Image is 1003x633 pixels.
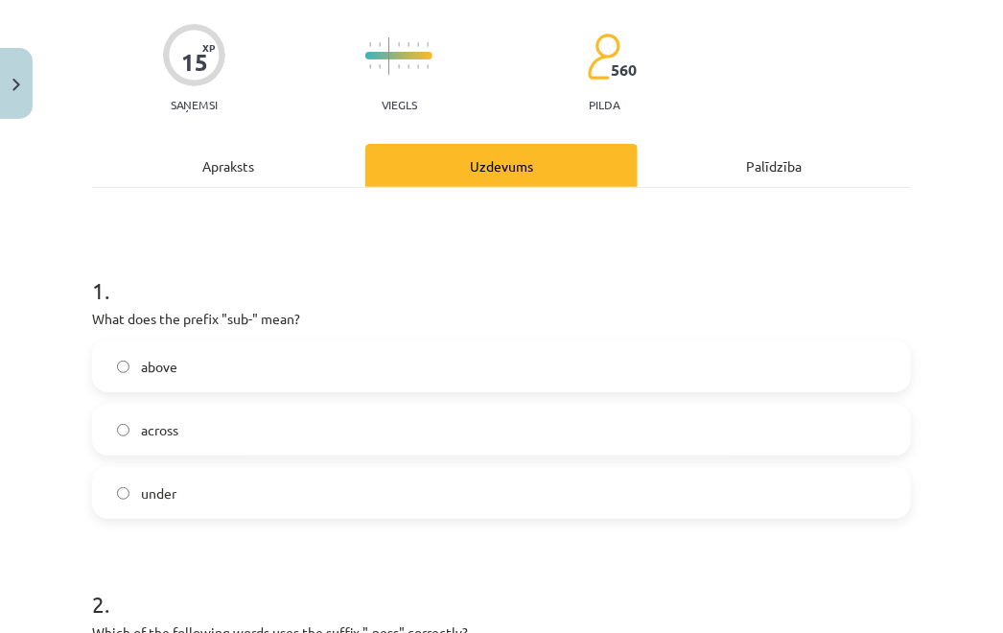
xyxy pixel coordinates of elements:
[369,42,371,47] img: icon-short-line-57e1e144782c952c97e751825c79c345078a6d821885a25fce030b3d8c18986b.svg
[382,98,417,111] p: Viegls
[117,424,129,436] input: across
[408,64,409,69] img: icon-short-line-57e1e144782c952c97e751825c79c345078a6d821885a25fce030b3d8c18986b.svg
[398,64,400,69] img: icon-short-line-57e1e144782c952c97e751825c79c345078a6d821885a25fce030b3d8c18986b.svg
[587,33,620,81] img: students-c634bb4e5e11cddfef0936a35e636f08e4e9abd3cc4e673bd6f9a4125e45ecb1.svg
[163,98,225,111] p: Saņemsi
[92,244,911,303] h1: 1 .
[638,144,911,187] div: Palīdzība
[202,42,215,53] span: XP
[611,61,637,79] span: 560
[92,557,911,617] h1: 2 .
[365,144,639,187] div: Uzdevums
[181,49,208,76] div: 15
[141,483,176,504] span: under
[427,42,429,47] img: icon-short-line-57e1e144782c952c97e751825c79c345078a6d821885a25fce030b3d8c18986b.svg
[417,64,419,69] img: icon-short-line-57e1e144782c952c97e751825c79c345078a6d821885a25fce030b3d8c18986b.svg
[379,42,381,47] img: icon-short-line-57e1e144782c952c97e751825c79c345078a6d821885a25fce030b3d8c18986b.svg
[388,37,390,75] img: icon-long-line-d9ea69661e0d244f92f715978eff75569469978d946b2353a9bb055b3ed8787d.svg
[369,64,371,69] img: icon-short-line-57e1e144782c952c97e751825c79c345078a6d821885a25fce030b3d8c18986b.svg
[141,357,177,377] span: above
[417,42,419,47] img: icon-short-line-57e1e144782c952c97e751825c79c345078a6d821885a25fce030b3d8c18986b.svg
[92,144,365,187] div: Apraksts
[117,361,129,373] input: above
[12,79,20,91] img: icon-close-lesson-0947bae3869378f0d4975bcd49f059093ad1ed9edebbc8119c70593378902aed.svg
[379,64,381,69] img: icon-short-line-57e1e144782c952c97e751825c79c345078a6d821885a25fce030b3d8c18986b.svg
[408,42,409,47] img: icon-short-line-57e1e144782c952c97e751825c79c345078a6d821885a25fce030b3d8c18986b.svg
[117,487,129,500] input: under
[141,420,178,440] span: across
[398,42,400,47] img: icon-short-line-57e1e144782c952c97e751825c79c345078a6d821885a25fce030b3d8c18986b.svg
[589,98,619,111] p: pilda
[92,309,911,329] p: What does the prefix "sub-" mean?
[427,64,429,69] img: icon-short-line-57e1e144782c952c97e751825c79c345078a6d821885a25fce030b3d8c18986b.svg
